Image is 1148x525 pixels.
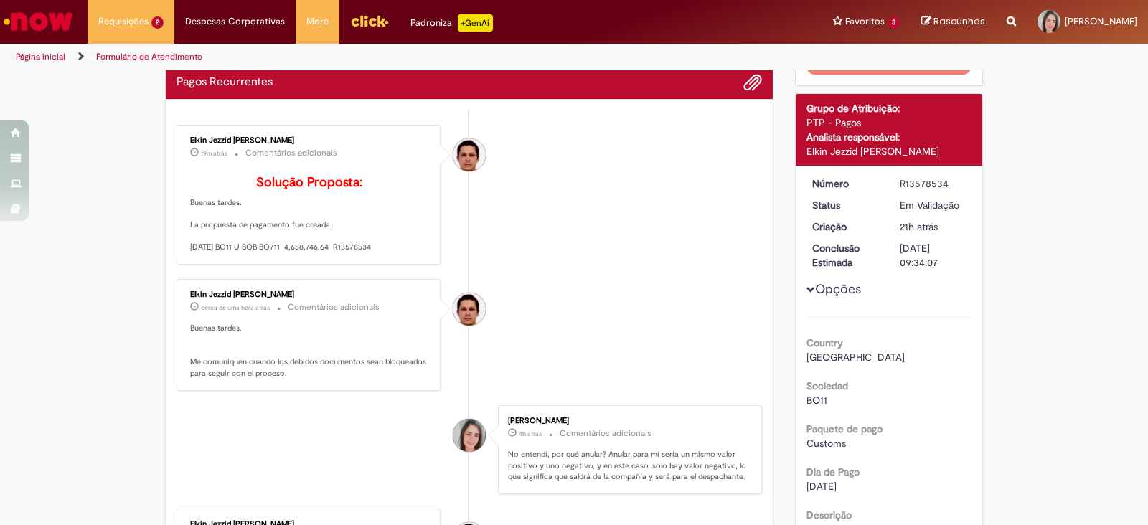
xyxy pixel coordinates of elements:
[288,301,380,313] small: Comentários adicionais
[806,144,972,159] div: Elkin Jezzid [PERSON_NAME]
[306,14,329,29] span: More
[921,15,985,29] a: Rascunhos
[201,303,270,312] span: cerca de uma hora atrás
[190,290,429,299] div: Elkin Jezzid [PERSON_NAME]
[410,14,493,32] div: Padroniza
[806,130,972,144] div: Analista responsável:
[201,303,270,312] time: 30/09/2025 13:13:31
[185,14,285,29] span: Despesas Corporativas
[743,73,762,92] button: Adicionar anexos
[519,430,542,438] time: 30/09/2025 10:04:50
[900,220,938,233] time: 29/09/2025 17:21:46
[201,149,227,158] time: 30/09/2025 13:42:52
[458,14,493,32] p: +GenAi
[806,394,827,407] span: BO11
[900,198,966,212] div: Em Validação
[350,10,389,32] img: click_logo_yellow_360x200.png
[806,101,972,115] div: Grupo de Atribuição:
[508,417,747,425] div: [PERSON_NAME]
[933,14,985,28] span: Rascunhos
[453,293,486,326] div: Elkin Jezzid Rugeles Vargas
[806,465,860,478] b: Dia de Pago
[806,336,843,349] b: Country
[245,147,337,159] small: Comentários adicionais
[190,176,429,253] p: Buenas tardes. La propuesta de pagamento fue creada. [DATE] BO11 U BOB BO711 4,658,746.64 R13578534
[806,351,905,364] span: [GEOGRAPHIC_DATA]
[560,427,651,440] small: Comentários adicionais
[151,16,164,29] span: 2
[806,437,846,450] span: Customs
[806,115,972,130] div: PTP - Pagos
[900,219,966,234] div: 29/09/2025 17:21:46
[453,419,486,452] div: Bruna De Lima
[900,176,966,191] div: R13578534
[16,51,65,62] a: Página inicial
[201,149,227,158] span: 19m atrás
[801,198,890,212] dt: Status
[453,138,486,171] div: Elkin Jezzid Rugeles Vargas
[190,323,429,379] p: Buenas tardes. Me comuniquen cuando los debidos documentos sean bloqueados para seguir con el pro...
[900,241,966,270] div: [DATE] 09:34:07
[256,174,362,191] b: Solução Proposta:
[508,449,747,483] p: No entendí, por qué anular? Anular para mí sería un mismo valor positivo y uno negativo, y en est...
[801,241,890,270] dt: Conclusão Estimada
[1065,15,1137,27] span: [PERSON_NAME]
[11,44,755,70] ul: Trilhas de página
[98,14,149,29] span: Requisições
[96,51,202,62] a: Formulário de Atendimento
[190,136,429,145] div: Elkin Jezzid [PERSON_NAME]
[900,220,938,233] span: 21h atrás
[806,422,883,435] b: Paquete de pago
[801,176,890,191] dt: Número
[801,219,890,234] dt: Criação
[845,14,885,29] span: Favoritos
[519,430,542,438] span: 4h atrás
[806,509,852,521] b: Descrição
[1,7,75,36] img: ServiceNow
[806,379,848,392] b: Sociedad
[806,480,837,493] span: [DATE]
[177,76,273,89] h2: Pagos Recurrentes Histórico de tíquete
[888,16,900,29] span: 3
